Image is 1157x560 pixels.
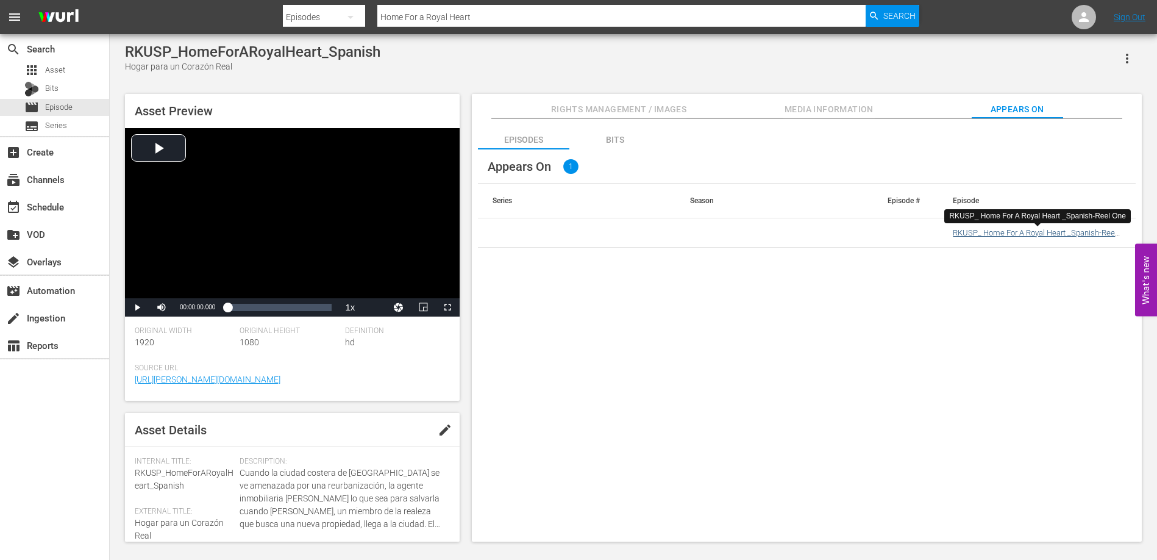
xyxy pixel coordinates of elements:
span: Episode [24,100,39,115]
button: edit [430,415,460,445]
span: Source Url [135,364,444,373]
th: Series [478,184,675,218]
span: Create [6,145,21,160]
span: edit [438,423,452,437]
span: Schedule [6,200,21,215]
span: Definition [345,326,444,336]
span: Appears On [972,102,1063,117]
span: Cuando la ciudad costera de [GEOGRAPHIC_DATA] se ve amenazada por una reurbanización, la agente i... [240,467,444,531]
span: 00:00:00.000 [180,304,215,311]
div: Bits [569,125,661,154]
span: Hogar para un Corazón Real [135,518,224,540]
span: 1920 [135,337,154,347]
span: Original Width [135,326,233,336]
a: Sign Out [1114,12,1145,22]
button: Play [125,298,149,317]
span: RKUSP_HomeForARoyalHeart_Spanish [135,468,233,490]
span: Media Information [783,102,875,117]
div: RKUSP_HomeForARoyalHeart_Spanish [125,43,380,60]
th: Season [675,184,873,218]
span: 1 [563,159,578,174]
span: Ingestion [6,311,21,326]
div: Episodes [478,125,569,154]
div: Progress Bar [227,304,332,311]
span: Channels [6,173,21,187]
button: Open Feedback Widget [1135,244,1157,317]
th: Episode # [873,184,939,218]
button: Mute [149,298,174,317]
span: Asset [24,63,39,77]
div: Bits [24,82,39,96]
button: Bits [569,125,661,149]
th: Episode [938,184,1136,218]
button: Picture-in-Picture [411,298,435,317]
div: Video Player [125,128,460,317]
button: Episodes [478,125,569,149]
span: Original Height [240,326,338,336]
span: Search [883,5,916,27]
span: Appears On [488,159,551,174]
span: movie_filter [6,284,21,298]
button: Fullscreen [435,298,460,317]
button: Search [866,5,919,27]
div: Hogar para un Corazón Real [125,60,380,73]
span: Asset Details [135,423,207,437]
a: [URL][PERSON_NAME][DOMAIN_NAME] [135,375,280,384]
span: Bits [45,82,59,95]
span: create_new_folder [6,228,21,242]
span: Description: [240,457,444,467]
span: layers [6,255,21,270]
span: External Title: [135,507,233,517]
span: Series [45,120,67,132]
span: Reports [6,339,21,353]
span: Asset [45,64,65,76]
span: Search [6,42,21,57]
button: Jump To Time [386,298,411,317]
span: Asset Preview [135,104,213,118]
button: Playback Rate [338,298,362,317]
span: menu [7,10,22,24]
span: Internal Title: [135,457,233,467]
span: Episode [45,101,73,113]
div: RKUSP_ Home For A Royal Heart _Spanish-Reel One [949,211,1125,221]
a: RKUSP_ Home For A Royal Heart _Spanish-Reel One [953,228,1120,246]
span: 1080 [240,337,259,347]
span: Series [24,119,39,134]
span: Rights Management / Images [551,102,686,117]
span: hd [345,337,355,347]
img: ans4CAIJ8jUAAAAAAAAAAAAAAAAAAAAAAAAgQb4GAAAAAAAAAAAAAAAAAAAAAAAAJMjXAAAAAAAAAAAAAAAAAAAAAAAAgAT5G... [29,3,88,32]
